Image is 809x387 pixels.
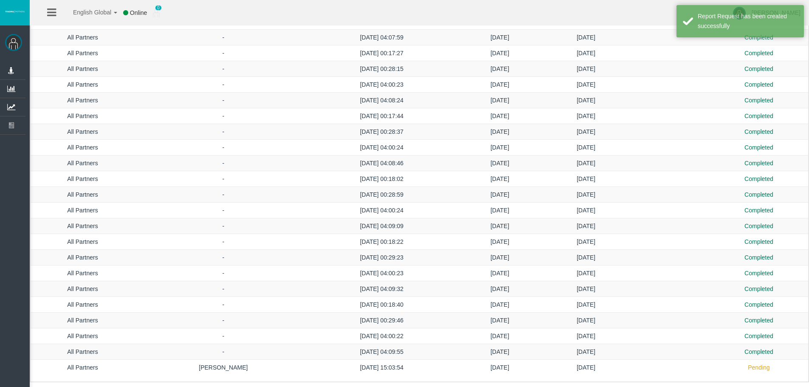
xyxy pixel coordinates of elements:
td: All Partners [31,155,135,171]
td: All Partners [31,266,135,281]
td: - [135,344,312,360]
td: Completed [710,250,808,266]
td: - [135,250,312,266]
td: [DATE] 04:00:24 [312,203,451,218]
td: [DATE] [451,30,548,45]
td: [DATE] [451,187,548,203]
td: All Partners [31,45,135,61]
td: [DATE] 04:07:59 [312,30,451,45]
td: - [135,281,312,297]
td: Completed [710,155,808,171]
td: - [135,313,312,328]
td: [DATE] [548,108,624,124]
td: [DATE] [548,328,624,344]
td: [DATE] [548,45,624,61]
td: All Partners [31,61,135,77]
td: All Partners [31,234,135,250]
td: Completed [710,203,808,218]
td: Pending [710,360,808,376]
td: Completed [710,344,808,360]
td: All Partners [31,93,135,108]
td: [DATE] [451,297,548,313]
td: [DATE] [548,360,624,376]
td: Completed [710,124,808,140]
td: [DATE] [548,124,624,140]
td: [DATE] [548,297,624,313]
td: - [135,187,312,203]
td: - [135,93,312,108]
td: [DATE] [548,30,624,45]
td: - [135,297,312,313]
td: Completed [710,313,808,328]
td: Completed [710,45,808,61]
div: Report Request has been created successfully [698,11,798,31]
td: Completed [710,281,808,297]
span: Online [130,9,147,16]
td: - [135,171,312,187]
td: [DATE] [548,234,624,250]
td: [DATE] 00:18:02 [312,171,451,187]
td: All Partners [31,171,135,187]
td: [DATE] 04:09:55 [312,344,451,360]
td: - [135,30,312,45]
td: [DATE] [451,234,548,250]
td: [DATE] 15:03:54 [312,360,451,376]
td: All Partners [31,140,135,155]
td: [DATE] 04:00:23 [312,77,451,93]
td: All Partners [31,77,135,93]
td: [DATE] [548,313,624,328]
td: All Partners [31,30,135,45]
td: - [135,203,312,218]
td: All Partners [31,218,135,234]
td: - [135,124,312,140]
td: Completed [710,171,808,187]
td: [DATE] [548,155,624,171]
td: [DATE] [548,77,624,93]
td: [DATE] 00:17:27 [312,45,451,61]
td: [DATE] 00:17:44 [312,108,451,124]
td: All Partners [31,187,135,203]
td: [DATE] [548,187,624,203]
td: Completed [710,140,808,155]
td: Completed [710,77,808,93]
td: - [135,77,312,93]
td: - [135,45,312,61]
td: Completed [710,218,808,234]
td: Completed [710,187,808,203]
td: [DATE] [451,203,548,218]
td: [DATE] [548,281,624,297]
td: [DATE] [548,203,624,218]
td: [DATE] [548,266,624,281]
img: user_small.png [153,9,160,17]
td: - [135,155,312,171]
td: All Partners [31,250,135,266]
td: [DATE] 04:08:24 [312,93,451,108]
td: [DATE] [451,328,548,344]
td: [DATE] [451,140,548,155]
td: [DATE] [451,45,548,61]
td: [DATE] [451,281,548,297]
td: [DATE] 04:09:32 [312,281,451,297]
td: [DATE] [548,61,624,77]
td: [DATE] [451,171,548,187]
td: [DATE] 04:00:24 [312,140,451,155]
td: All Partners [31,281,135,297]
td: Completed [710,266,808,281]
span: English Global [62,9,111,16]
td: [DATE] 04:00:22 [312,328,451,344]
td: - [135,328,312,344]
td: All Partners [31,124,135,140]
td: [DATE] [451,93,548,108]
td: [DATE] [451,360,548,376]
td: [DATE] [548,171,624,187]
td: [DATE] [451,250,548,266]
td: [DATE] [451,155,548,171]
td: All Partners [31,108,135,124]
td: [DATE] 00:28:37 [312,124,451,140]
td: - [135,266,312,281]
td: - [135,108,312,124]
td: [DATE] [451,313,548,328]
td: [DATE] 04:08:46 [312,155,451,171]
span: 0 [155,5,162,11]
td: [DATE] [451,218,548,234]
